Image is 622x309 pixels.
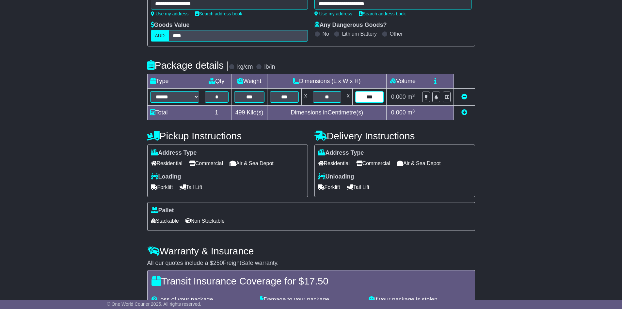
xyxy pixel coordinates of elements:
[195,11,242,16] a: Search address book
[151,216,179,226] span: Stackable
[147,74,202,89] td: Type
[147,60,229,71] h4: Package details |
[147,260,475,267] div: All our quotes include a $ FreightSafe warranty.
[318,173,354,180] label: Unloading
[318,182,340,192] span: Forklift
[151,22,190,29] label: Goods Value
[314,11,352,16] a: Use my address
[147,130,308,141] h4: Pickup Instructions
[344,89,352,106] td: x
[264,63,275,71] label: lb/in
[202,74,231,89] td: Qty
[147,246,475,256] h4: Warranty & Insurance
[231,74,267,89] td: Weight
[257,296,365,303] div: Damage to your package
[151,173,181,180] label: Loading
[318,158,350,168] span: Residential
[347,182,370,192] span: Tail Lift
[235,109,245,116] span: 499
[390,31,403,37] label: Other
[147,106,202,120] td: Total
[397,158,441,168] span: Air & Sea Depot
[412,109,415,113] sup: 3
[151,182,173,192] span: Forklift
[318,149,364,157] label: Address Type
[387,74,419,89] td: Volume
[304,276,328,286] span: 17.50
[461,109,467,116] a: Add new item
[107,301,201,307] span: © One World Courier 2025. All rights reserved.
[267,106,387,120] td: Dimensions in Centimetre(s)
[151,11,189,16] a: Use my address
[231,106,267,120] td: Kilo(s)
[151,30,169,42] label: AUD
[391,94,406,100] span: 0.000
[148,296,257,303] div: Loss of your package
[407,109,415,116] span: m
[213,260,223,266] span: 250
[314,130,475,141] h4: Delivery Instructions
[202,106,231,120] td: 1
[365,296,474,303] div: If your package is stolen
[391,109,406,116] span: 0.000
[151,207,174,214] label: Pallet
[189,158,223,168] span: Commercial
[314,22,387,29] label: Any Dangerous Goods?
[185,216,225,226] span: Non Stackable
[151,158,183,168] span: Residential
[412,93,415,98] sup: 3
[323,31,329,37] label: No
[356,158,390,168] span: Commercial
[237,63,253,71] label: kg/cm
[151,149,197,157] label: Address Type
[407,94,415,100] span: m
[267,74,387,89] td: Dimensions (L x W x H)
[230,158,274,168] span: Air & Sea Depot
[461,94,467,100] a: Remove this item
[180,182,202,192] span: Tail Lift
[342,31,377,37] label: Lithium Battery
[301,89,310,106] td: x
[152,276,471,286] h4: Transit Insurance Coverage for $
[359,11,406,16] a: Search address book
